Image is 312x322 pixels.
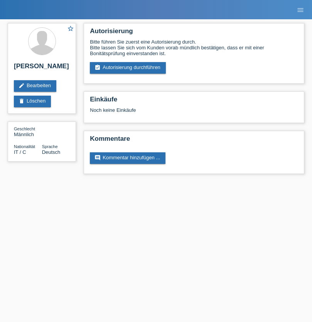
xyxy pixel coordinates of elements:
[293,7,308,12] a: menu
[14,96,51,107] a: deleteLöschen
[67,25,74,33] a: star_border
[90,152,165,164] a: commentKommentar hinzufügen ...
[14,126,35,131] span: Geschlecht
[90,135,298,147] h2: Kommentare
[19,83,25,89] i: edit
[90,39,298,56] div: Bitte führen Sie zuerst eine Autorisierung durch. Bitte lassen Sie sich vom Kunden vorab mündlich...
[14,126,42,137] div: Männlich
[94,155,101,161] i: comment
[42,144,58,149] span: Sprache
[14,62,70,74] h2: [PERSON_NAME]
[14,144,35,149] span: Nationalität
[14,149,26,155] span: Italien / C / 31.07.2018
[94,64,101,71] i: assignment_turned_in
[90,107,298,119] div: Noch keine Einkäufe
[42,149,61,155] span: Deutsch
[19,98,25,104] i: delete
[90,96,298,107] h2: Einkäufe
[90,62,166,74] a: assignment_turned_inAutorisierung durchführen
[67,25,74,32] i: star_border
[90,27,298,39] h2: Autorisierung
[297,6,304,14] i: menu
[14,80,56,92] a: editBearbeiten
